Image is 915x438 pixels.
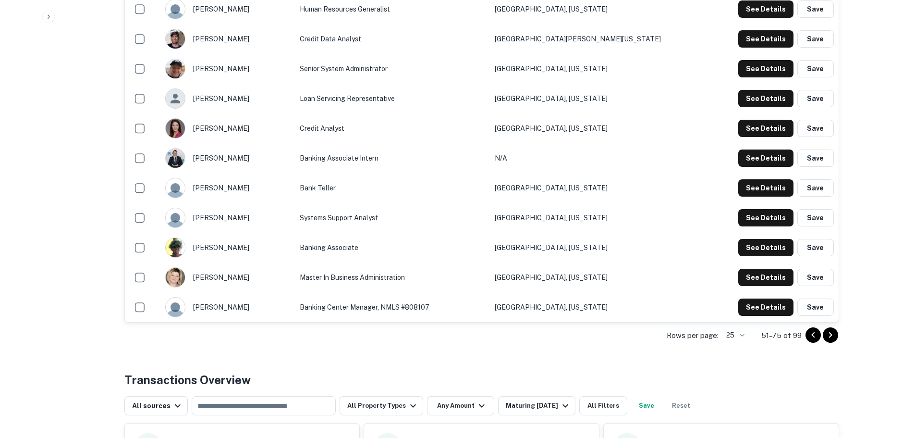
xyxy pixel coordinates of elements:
[490,24,708,54] td: [GEOGRAPHIC_DATA][PERSON_NAME][US_STATE]
[490,113,708,143] td: [GEOGRAPHIC_DATA], [US_STATE]
[490,263,708,292] td: [GEOGRAPHIC_DATA], [US_STATE]
[490,173,708,203] td: [GEOGRAPHIC_DATA], [US_STATE]
[165,297,290,317] div: [PERSON_NAME]
[166,29,185,49] img: 1636081706119
[738,299,793,316] button: See Details
[165,148,290,168] div: [PERSON_NAME]
[738,0,793,18] button: See Details
[166,119,185,138] img: 1610033792299
[722,328,746,342] div: 25
[738,120,793,137] button: See Details
[490,143,708,173] td: N/A
[738,209,793,226] button: See Details
[797,30,834,48] button: Save
[165,118,290,138] div: [PERSON_NAME]
[166,59,185,78] img: 1516972597921
[295,263,490,292] td: Master in Business Administration
[166,178,185,198] img: 9c8pery4andzj6ohjkjp54ma2
[295,143,490,173] td: Banking Associate Intern
[165,59,290,79] div: [PERSON_NAME]
[738,150,793,167] button: See Details
[797,0,834,18] button: Save
[166,268,185,287] img: 1608220668868
[165,238,290,258] div: [PERSON_NAME]
[490,292,708,322] td: [GEOGRAPHIC_DATA], [US_STATE]
[631,396,662,415] button: Save your search to get updates of matches that match your search criteria.
[124,396,188,415] button: All sources
[165,208,290,228] div: [PERSON_NAME]
[295,24,490,54] td: Credit Data Analyst
[132,400,183,412] div: All sources
[165,178,290,198] div: [PERSON_NAME]
[295,233,490,263] td: Banking Associate
[166,149,185,168] img: 1722534349004
[667,330,719,341] p: Rows per page:
[579,396,627,415] button: All Filters
[490,84,708,113] td: [GEOGRAPHIC_DATA], [US_STATE]
[797,209,834,226] button: Save
[738,60,793,77] button: See Details
[666,396,696,415] button: Reset
[490,203,708,233] td: [GEOGRAPHIC_DATA], [US_STATE]
[295,54,490,84] td: Senior System Administrator
[166,208,185,227] img: 9c8pery4andzj6ohjkjp54ma2
[166,298,185,317] img: 9c8pery4andzj6ohjkjp54ma2
[797,239,834,256] button: Save
[738,269,793,286] button: See Details
[490,54,708,84] td: [GEOGRAPHIC_DATA], [US_STATE]
[797,269,834,286] button: Save
[738,179,793,197] button: See Details
[797,120,834,137] button: Save
[166,238,185,257] img: 1516263695501
[295,203,490,233] td: Systems Support Analyst
[797,150,834,167] button: Save
[797,60,834,77] button: Save
[427,396,494,415] button: Any Amount
[797,299,834,316] button: Save
[295,84,490,113] td: Loan Servicing Representative
[295,113,490,143] td: Credit Analyst
[823,327,838,343] button: Go to next page
[867,361,915,407] iframe: Chat Widget
[295,292,490,322] td: Banking Center Manager, NMLS #808107
[124,371,251,388] h4: Transactions Overview
[805,327,821,343] button: Go to previous page
[295,173,490,203] td: Bank Teller
[797,179,834,197] button: Save
[165,88,290,109] div: [PERSON_NAME]
[738,90,793,107] button: See Details
[340,396,423,415] button: All Property Types
[761,330,802,341] p: 51–75 of 99
[498,396,575,415] button: Maturing [DATE]
[738,30,793,48] button: See Details
[738,239,793,256] button: See Details
[506,400,571,412] div: Maturing [DATE]
[490,233,708,263] td: [GEOGRAPHIC_DATA], [US_STATE]
[797,90,834,107] button: Save
[165,267,290,288] div: [PERSON_NAME]
[165,29,290,49] div: [PERSON_NAME]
